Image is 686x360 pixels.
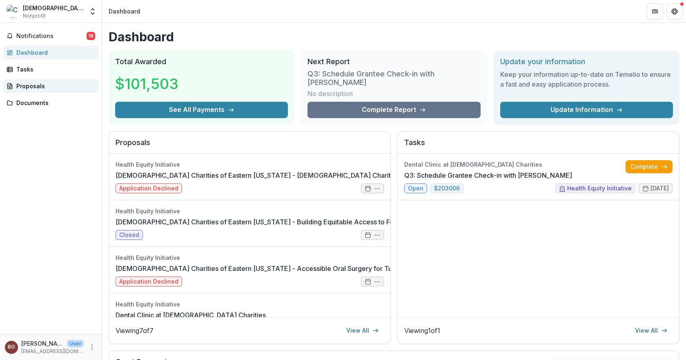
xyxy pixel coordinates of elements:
[3,63,98,76] a: Tasks
[404,326,440,335] p: Viewing 1 of 1
[630,324,673,337] a: View All
[109,7,140,16] div: Dashboard
[341,324,384,337] a: View All
[116,138,384,154] h2: Proposals
[115,73,178,95] h3: $101,503
[115,57,288,66] h2: Total Awarded
[3,79,98,93] a: Proposals
[307,69,480,87] h3: Q3: Schedule Grantee Check-in with [PERSON_NAME]
[87,3,98,20] button: Open entity switcher
[500,57,673,66] h2: Update your information
[647,3,663,20] button: Partners
[307,57,480,66] h2: Next Report
[115,102,288,118] button: See All Payments
[116,264,493,273] a: [DEMOGRAPHIC_DATA] Charities of Eastern [US_STATE] - Accessible Oral Surgery for Tulsans in Need ...
[87,32,95,40] span: 16
[404,170,572,180] a: Q3: Schedule Grantee Check-in with [PERSON_NAME]
[666,3,683,20] button: Get Help
[307,89,353,98] p: No description
[16,48,92,57] div: Dashboard
[116,170,503,180] a: [DEMOGRAPHIC_DATA] Charities of Eastern [US_STATE] - [DEMOGRAPHIC_DATA] Charities Mobile Market -...
[8,344,15,350] div: Brennen Gray
[21,348,84,355] p: [EMAIL_ADDRESS][DOMAIN_NAME]
[500,102,673,118] a: Update Information
[16,33,87,40] span: Notifications
[67,340,84,347] p: User
[116,326,154,335] p: Viewing 7 of 7
[16,98,92,107] div: Documents
[7,5,20,18] img: Catholic Charities of the Diocese of Tulsa
[116,310,266,320] a: Dental Clinic at [DEMOGRAPHIC_DATA] Charities
[626,160,673,173] a: Complete
[105,5,143,17] nav: breadcrumb
[3,96,98,110] a: Documents
[16,82,92,90] div: Proposals
[109,29,679,44] h1: Dashboard
[500,69,673,89] h3: Keep your information up-to-date on Temelio to ensure a fast and easy application process.
[21,339,64,348] p: [PERSON_NAME]
[3,46,98,59] a: Dashboard
[16,65,92,74] div: Tasks
[404,138,673,154] h2: Tasks
[3,29,98,42] button: Notifications16
[307,102,480,118] a: Complete Report
[23,4,84,12] div: [DEMOGRAPHIC_DATA] Charities of the Diocese of [GEOGRAPHIC_DATA]
[87,342,97,352] button: More
[116,217,477,227] a: [DEMOGRAPHIC_DATA] Charities of Eastern [US_STATE] - Building Equitable Access to Food with - 250...
[23,12,46,20] span: Nonprofit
